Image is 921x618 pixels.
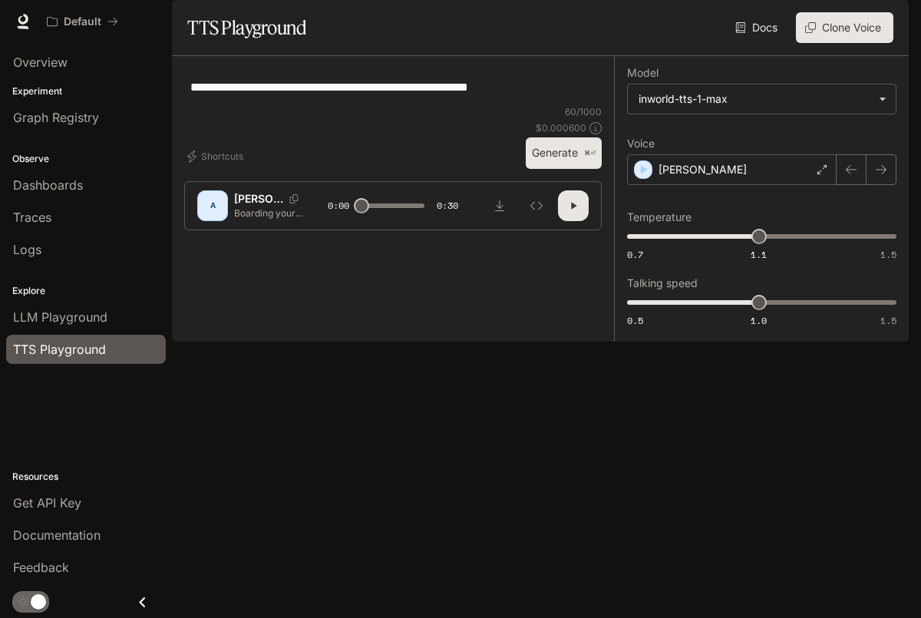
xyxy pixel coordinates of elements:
button: Inspect [521,190,552,221]
p: Temperature [627,212,692,223]
span: 1.0 [751,314,767,327]
span: 1.1 [751,248,767,261]
p: Voice [627,138,655,149]
button: Download audio [484,190,515,221]
span: 1.5 [880,314,896,327]
p: Boarding your cat? You forgot the most important thing. You're going to let them use the shared, ... [234,207,308,220]
p: Model [627,68,659,78]
p: $ 0.000600 [536,121,586,134]
p: 60 / 1000 [565,105,602,118]
span: 0.5 [627,314,643,327]
button: Clone Voice [796,12,893,43]
span: 1.5 [880,248,896,261]
span: 0:30 [437,198,458,213]
span: 0:00 [328,198,349,213]
p: ⌘⏎ [584,149,596,158]
div: inworld-tts-1-max [639,91,871,107]
p: [PERSON_NAME] [234,191,283,207]
button: Generate⌘⏎ [526,137,602,169]
a: Docs [732,12,784,43]
span: 0.7 [627,248,643,261]
button: Copy Voice ID [283,194,305,203]
p: Talking speed [627,278,698,289]
div: A [200,193,225,218]
div: inworld-tts-1-max [628,84,896,114]
p: [PERSON_NAME] [659,162,747,177]
h1: TTS Playground [187,12,306,43]
button: All workspaces [40,6,125,37]
p: Default [64,15,101,28]
button: Shortcuts [184,144,249,169]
